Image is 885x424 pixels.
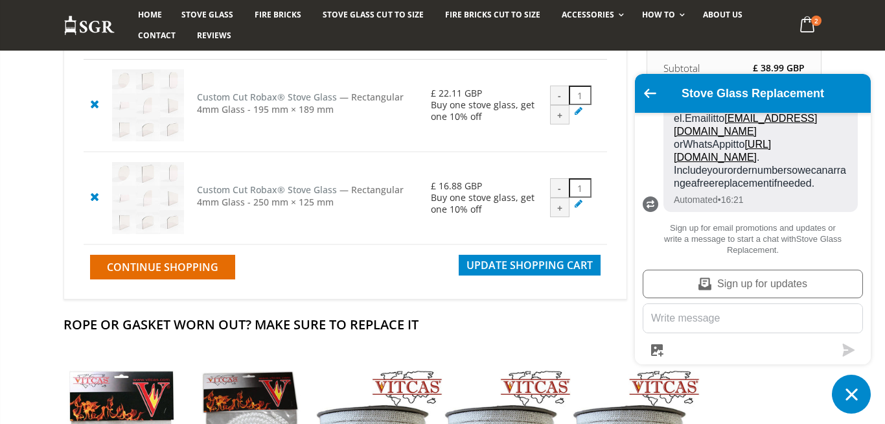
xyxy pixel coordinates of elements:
[197,183,337,196] a: Custom Cut Robax® Stove Glass
[811,16,822,26] span: 2
[181,9,233,20] span: Stove Glass
[128,5,172,25] a: Home
[197,91,404,115] span: — Rectangular 4mm Glass - 195 mm × 189 mm
[245,5,311,25] a: Fire Bricks
[459,255,601,276] button: Update Shopping Cart
[138,30,176,41] span: Contact
[693,5,752,25] a: About us
[795,13,822,38] a: 2
[552,5,630,25] a: Accessories
[197,183,404,208] span: — Rectangular 4mm Glass - 250 mm × 125 mm
[112,69,184,141] img: Custom Cut Robax® Stove Glass - Pool #16
[431,99,537,123] div: Buy one stove glass, get one 10% off
[445,9,540,20] span: Fire Bricks Cut To Size
[431,192,537,215] div: Buy one stove glass, get one 10% off
[631,74,875,414] inbox-online-store-chat: Shopify online store chat
[431,87,482,99] span: £ 22.11 GBP
[632,5,691,25] a: How To
[172,5,243,25] a: Stove Glass
[663,62,700,75] span: Subtotal
[550,105,569,124] div: +
[128,25,185,46] a: Contact
[313,5,433,25] a: Stove Glass Cut To Size
[562,9,614,20] span: Accessories
[431,180,482,192] span: £ 16.88 GBP
[255,9,301,20] span: Fire Bricks
[703,9,742,20] span: About us
[63,15,115,36] img: Stove Glass Replacement
[550,86,569,105] div: -
[197,30,231,41] span: Reviews
[642,9,675,20] span: How To
[466,258,593,272] span: Update Shopping Cart
[107,260,218,274] span: Continue Shopping
[63,316,822,333] h2: Rope Or Gasket Worn Out? Make Sure To Replace It
[138,9,162,20] span: Home
[550,198,569,217] div: +
[90,255,235,279] a: Continue Shopping
[323,9,423,20] span: Stove Glass Cut To Size
[187,25,241,46] a: Reviews
[435,5,550,25] a: Fire Bricks Cut To Size
[550,178,569,198] div: -
[112,162,184,234] img: Custom Cut Robax® Stove Glass - Pool #8
[197,91,337,103] a: Custom Cut Robax® Stove Glass
[753,62,805,74] span: £ 38.99 GBP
